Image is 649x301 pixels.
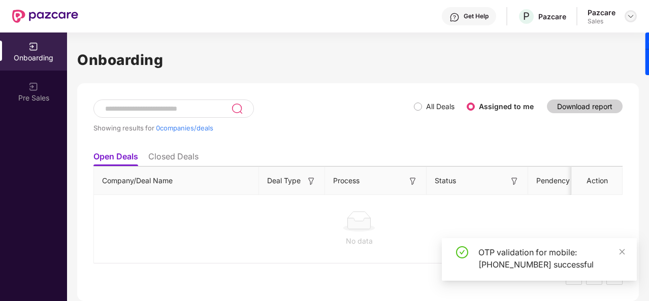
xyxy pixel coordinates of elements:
[426,102,455,111] label: All Deals
[94,167,259,195] th: Company/Deal Name
[93,124,414,132] div: Showing results for
[306,176,316,186] img: svg+xml;base64,PHN2ZyB3aWR0aD0iMTYiIGhlaWdodD0iMTYiIHZpZXdCb3g9IjAgMCAxNiAxNiIgZmlsbD0ibm9uZSIgeG...
[28,82,39,92] img: svg+xml;base64,PHN2ZyB3aWR0aD0iMjAiIGhlaWdodD0iMjAiIHZpZXdCb3g9IjAgMCAyMCAyMCIgZmlsbD0ibm9uZSIgeG...
[267,175,301,186] span: Deal Type
[333,175,360,186] span: Process
[449,12,460,22] img: svg+xml;base64,PHN2ZyBpZD0iSGVscC0zMngzMiIgeG1sbnM9Imh0dHA6Ly93d3cudzMub3JnLzIwMDAvc3ZnIiB3aWR0aD...
[619,248,626,255] span: close
[28,42,39,52] img: svg+xml;base64,PHN2ZyB3aWR0aD0iMjAiIGhlaWdodD0iMjAiIHZpZXdCb3g9IjAgMCAyMCAyMCIgZmlsbD0ibm9uZSIgeG...
[478,246,625,271] div: OTP validation for mobile: [PHONE_NUMBER] successful
[12,10,78,23] img: New Pazcare Logo
[456,246,468,258] span: check-circle
[102,236,616,247] div: No data
[408,176,418,186] img: svg+xml;base64,PHN2ZyB3aWR0aD0iMTYiIGhlaWdodD0iMTYiIHZpZXdCb3g9IjAgMCAxNiAxNiIgZmlsbD0ibm9uZSIgeG...
[538,12,566,21] div: Pazcare
[509,176,520,186] img: svg+xml;base64,PHN2ZyB3aWR0aD0iMTYiIGhlaWdodD0iMTYiIHZpZXdCb3g9IjAgMCAxNiAxNiIgZmlsbD0ibm9uZSIgeG...
[588,17,615,25] div: Sales
[627,12,635,20] img: svg+xml;base64,PHN2ZyBpZD0iRHJvcGRvd24tMzJ4MzIiIHhtbG5zPSJodHRwOi8vd3d3LnczLm9yZy8yMDAwL3N2ZyIgd2...
[464,12,489,20] div: Get Help
[588,8,615,17] div: Pazcare
[93,151,138,166] li: Open Deals
[572,167,623,195] th: Action
[523,10,530,22] span: P
[77,49,639,71] h1: Onboarding
[231,103,243,115] img: svg+xml;base64,PHN2ZyB3aWR0aD0iMjQiIGhlaWdodD0iMjUiIHZpZXdCb3g9IjAgMCAyNCAyNSIgZmlsbD0ibm9uZSIgeG...
[536,175,581,186] span: Pendency On
[547,99,623,113] button: Download report
[435,175,456,186] span: Status
[148,151,199,166] li: Closed Deals
[479,102,534,111] label: Assigned to me
[156,124,213,132] span: 0 companies/deals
